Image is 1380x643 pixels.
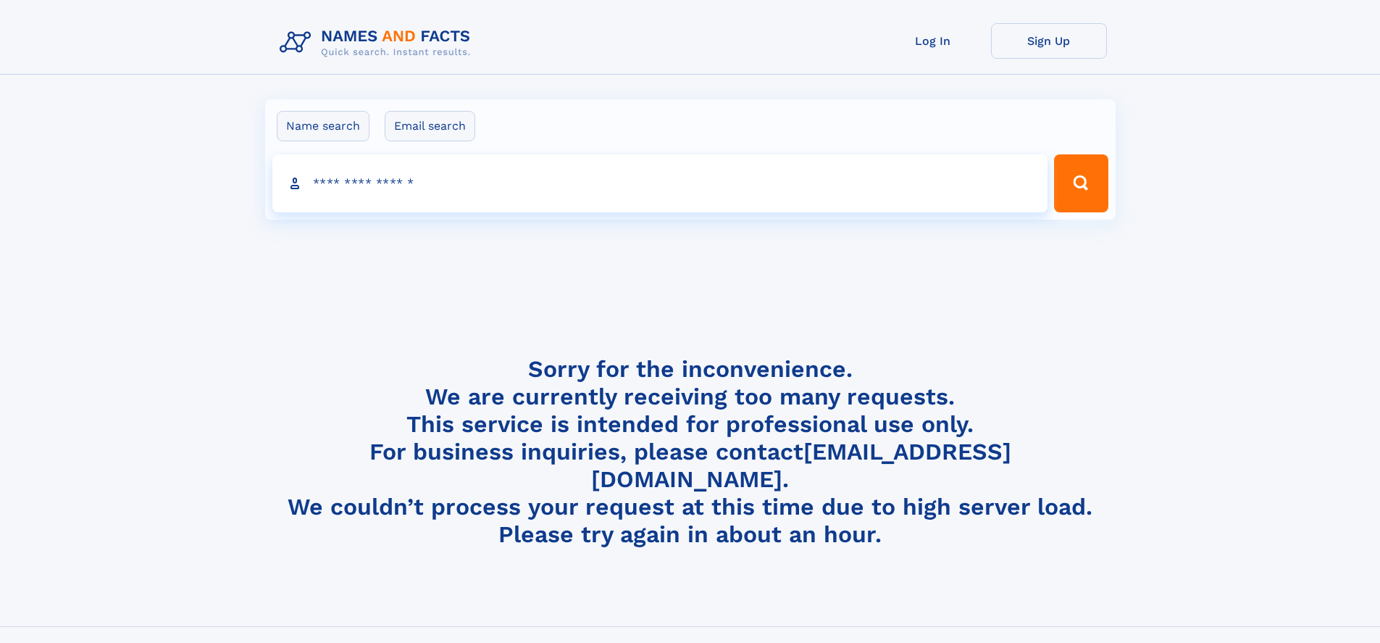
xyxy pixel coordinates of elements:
[591,438,1011,493] a: [EMAIL_ADDRESS][DOMAIN_NAME]
[875,23,991,59] a: Log In
[274,355,1107,549] h4: Sorry for the inconvenience. We are currently receiving too many requests. This service is intend...
[272,154,1048,212] input: search input
[991,23,1107,59] a: Sign Up
[274,23,482,62] img: Logo Names and Facts
[277,111,369,141] label: Name search
[385,111,475,141] label: Email search
[1054,154,1108,212] button: Search Button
